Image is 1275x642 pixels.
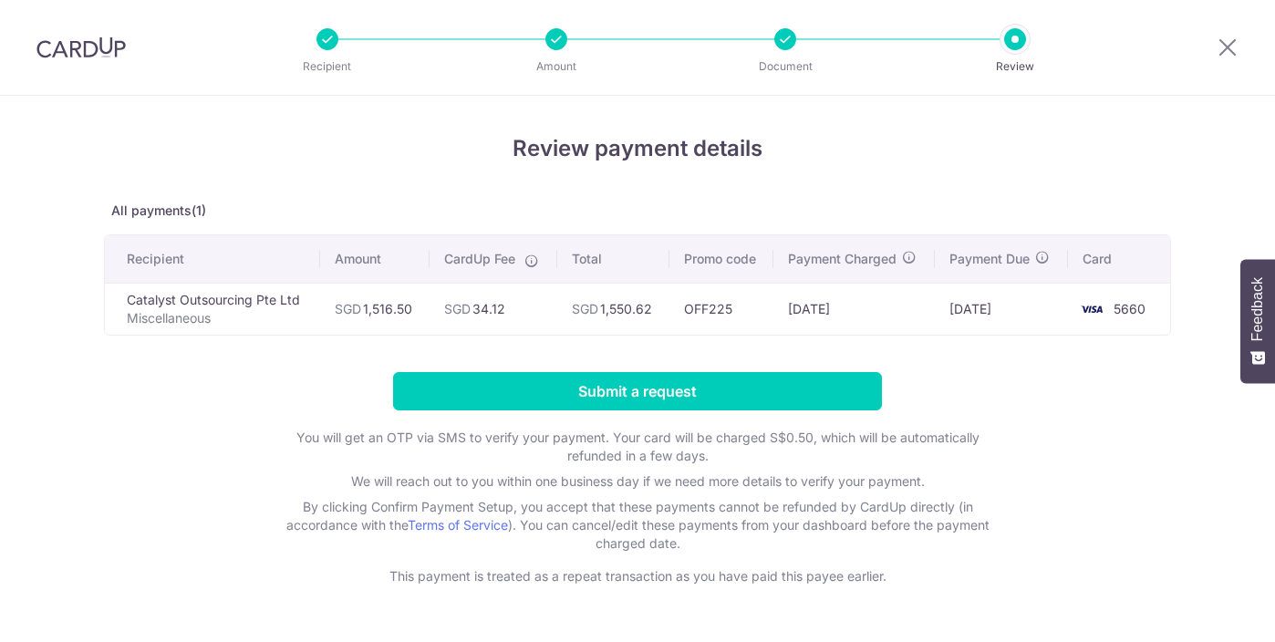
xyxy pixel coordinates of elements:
p: You will get an OTP via SMS to verify your payment. Your card will be charged S$0.50, which will ... [273,429,1002,465]
p: We will reach out to you within one business day if we need more details to verify your payment. [273,472,1002,491]
p: All payments(1) [104,202,1171,220]
th: Card [1068,235,1170,283]
span: Payment Due [949,250,1030,268]
span: 5660 [1114,301,1145,316]
th: Total [557,235,669,283]
img: <span class="translation_missing" title="translation missing: en.account_steps.new_confirm_form.b... [1073,298,1110,320]
button: Feedback - Show survey [1240,259,1275,383]
p: By clicking Confirm Payment Setup, you accept that these payments cannot be refunded by CardUp di... [273,498,1002,553]
span: SGD [572,301,598,316]
th: Recipient [105,235,320,283]
span: Payment Charged [788,250,897,268]
p: Review [948,57,1083,76]
p: Document [718,57,853,76]
td: 34.12 [430,283,557,335]
td: [DATE] [773,283,936,335]
p: This payment is treated as a repeat transaction as you have paid this payee earlier. [273,567,1002,585]
span: SGD [335,301,361,316]
span: CardUp Fee [444,250,515,268]
td: Catalyst Outsourcing Pte Ltd [105,283,320,335]
img: CardUp [36,36,126,58]
span: SGD [444,301,471,316]
a: Terms of Service [408,517,508,533]
span: Feedback [1249,277,1266,341]
th: Promo code [669,235,773,283]
p: Recipient [260,57,395,76]
td: 1,550.62 [557,283,669,335]
p: Amount [489,57,624,76]
td: 1,516.50 [320,283,430,335]
th: Amount [320,235,430,283]
h4: Review payment details [104,132,1171,165]
input: Submit a request [393,372,882,410]
td: OFF225 [669,283,773,335]
p: Miscellaneous [127,309,306,327]
td: [DATE] [935,283,1068,335]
